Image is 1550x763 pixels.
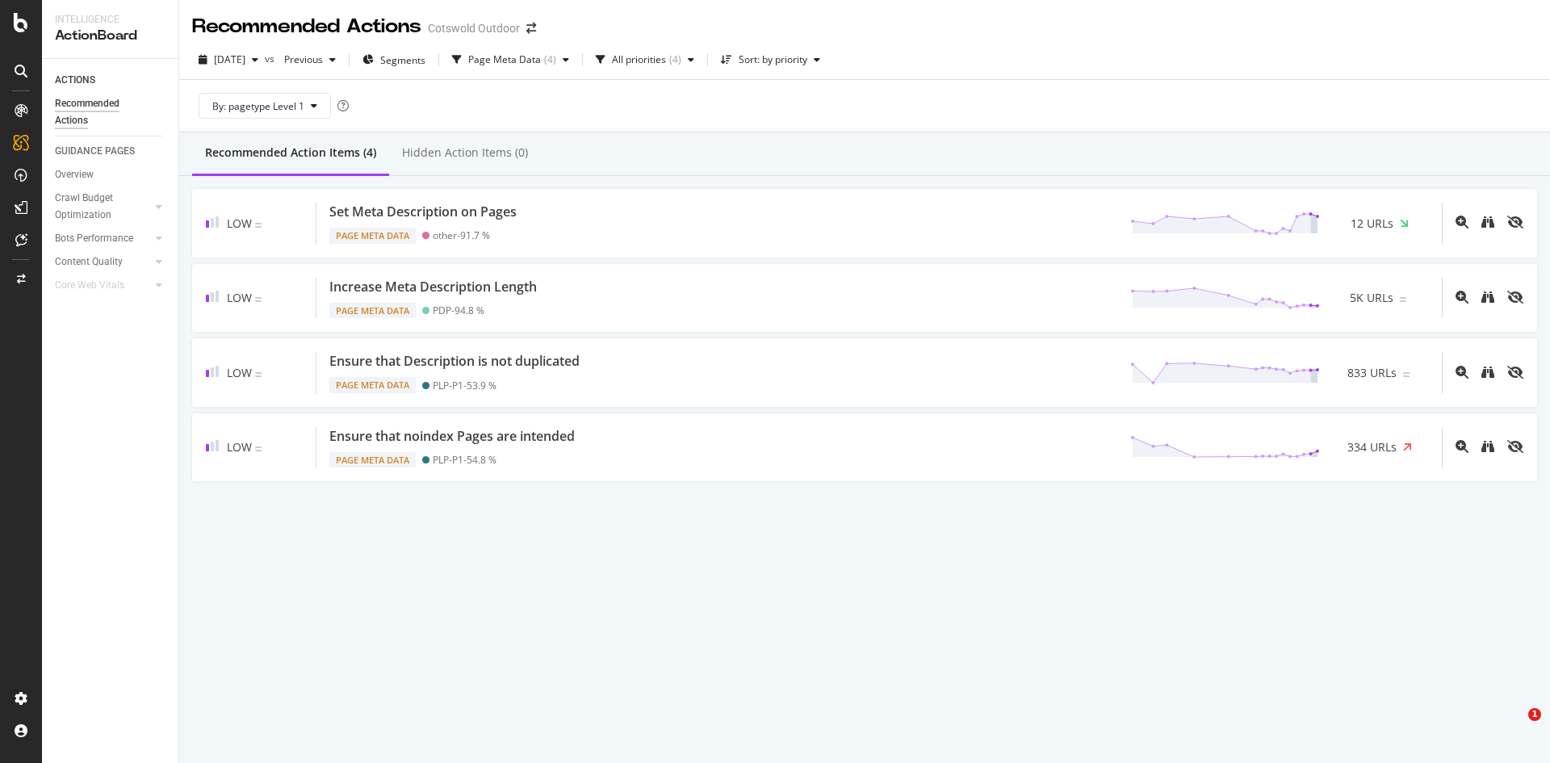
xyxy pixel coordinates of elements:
div: PLP-P1 - 54.8 % [433,454,496,466]
a: ACTIONS [55,72,167,89]
a: Crawl Budget Optimization [55,190,151,224]
a: Recommended Actions [55,95,167,129]
img: Equal [255,223,262,228]
div: Hidden Action Items (0) [402,145,528,161]
div: All priorities [612,55,666,65]
div: PDP - 94.8 % [433,304,484,317]
div: Intelligence [55,13,165,27]
div: ( 4 ) [669,55,681,65]
img: Equal [1400,297,1406,302]
div: arrow-right-arrow-left [526,23,536,34]
span: Low [227,216,252,231]
span: 5K URLs [1350,290,1393,306]
div: Page Meta Data [329,303,416,319]
div: Recommended Actions [192,13,421,40]
div: Increase Meta Description Length [329,278,537,296]
div: Overview [55,166,94,183]
span: 334 URLs [1347,439,1397,455]
span: 2025 Oct. 6th [214,52,245,66]
span: By: pagetype Level 1 [212,99,304,113]
span: Previous [278,52,323,66]
a: binoculars [1481,291,1494,305]
div: Page Meta Data [329,228,416,244]
a: Bots Performance [55,230,151,247]
img: Equal [1403,372,1410,377]
div: Ensure that Description is not duplicated [329,352,580,371]
div: eye-slash [1507,440,1523,453]
div: magnifying-glass-plus [1456,291,1468,304]
div: PLP-P1 - 53.9 % [433,379,496,392]
div: magnifying-glass-plus [1456,440,1468,453]
a: binoculars [1481,367,1494,380]
div: Set Meta Description on Pages [329,203,517,221]
a: GUIDANCE PAGES [55,143,167,160]
a: binoculars [1481,441,1494,455]
div: binoculars [1481,291,1494,304]
div: Page Meta Data [468,55,541,65]
div: Recommended Actions [55,95,152,129]
button: Sort: by priority [714,47,827,73]
div: eye-slash [1507,291,1523,304]
div: binoculars [1481,216,1494,228]
div: binoculars [1481,440,1494,453]
div: Recommended Action Items (4) [205,145,376,161]
div: Core Web Vitals [55,277,124,294]
span: 1 [1528,708,1541,721]
div: Page Meta Data [329,452,416,468]
div: eye-slash [1507,366,1523,379]
div: GUIDANCE PAGES [55,143,135,160]
div: ( 4 ) [544,55,556,65]
button: [DATE] [192,47,265,73]
span: Low [227,365,252,380]
a: Overview [55,166,167,183]
div: ActionBoard [55,27,165,45]
img: Equal [255,372,262,377]
div: Content Quality [55,254,123,270]
img: Equal [255,297,262,302]
div: ACTIONS [55,72,95,89]
button: Segments [356,47,432,73]
span: Low [227,439,252,455]
div: magnifying-glass-plus [1456,366,1468,379]
div: eye-slash [1507,216,1523,228]
button: Page Meta Data(4) [446,47,576,73]
span: Segments [380,53,425,67]
img: Equal [255,446,262,451]
div: magnifying-glass-plus [1456,216,1468,228]
div: Ensure that noindex Pages are intended [329,427,575,446]
button: By: pagetype Level 1 [199,93,331,119]
span: vs [265,52,278,65]
div: Page Meta Data [329,377,416,393]
a: binoculars [1481,216,1494,230]
button: All priorities(4) [589,47,701,73]
div: Bots Performance [55,230,133,247]
div: binoculars [1481,366,1494,379]
div: Cotswold Outdoor [428,20,520,36]
span: 833 URLs [1347,365,1397,381]
a: Content Quality [55,254,151,270]
button: Previous [278,47,342,73]
div: other - 91.7 % [433,229,490,241]
iframe: Intercom live chat [1495,708,1534,747]
div: Crawl Budget Optimization [55,190,140,224]
span: 12 URLs [1351,216,1393,232]
a: Core Web Vitals [55,277,151,294]
span: Low [227,290,252,305]
div: Sort: by priority [739,55,807,65]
